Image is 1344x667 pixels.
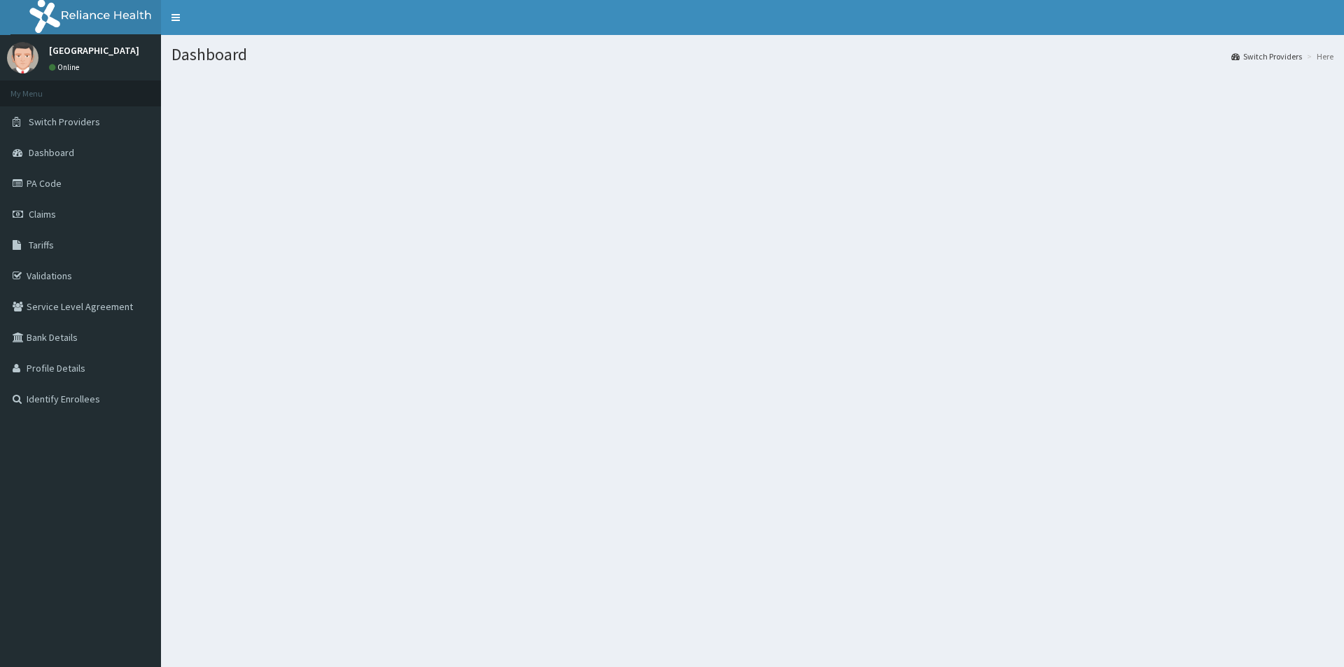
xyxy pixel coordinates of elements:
[29,146,74,159] span: Dashboard
[7,42,38,73] img: User Image
[29,239,54,251] span: Tariffs
[171,45,1333,64] h1: Dashboard
[1303,50,1333,62] li: Here
[29,208,56,220] span: Claims
[49,45,139,55] p: [GEOGRAPHIC_DATA]
[49,62,83,72] a: Online
[29,115,100,128] span: Switch Providers
[1231,50,1302,62] a: Switch Providers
